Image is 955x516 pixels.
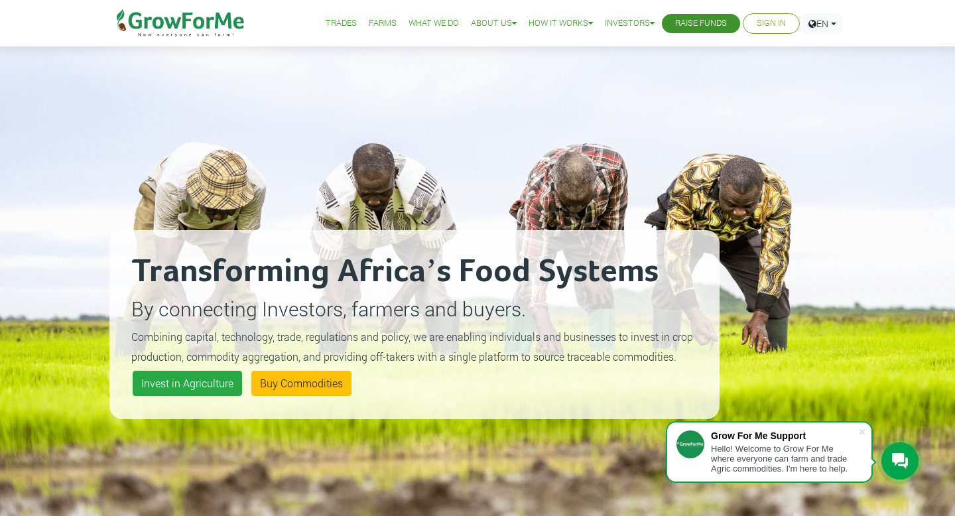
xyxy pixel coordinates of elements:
[131,330,693,363] small: Combining capital, technology, trade, regulations and policy, we are enabling individuals and bus...
[757,17,786,31] a: Sign In
[326,17,357,31] a: Trades
[369,17,397,31] a: Farms
[711,444,858,474] div: Hello! Welcome to Grow For Me where everyone can farm and trade Agric commodities. I'm here to help.
[133,371,242,396] a: Invest in Agriculture
[251,371,351,396] a: Buy Commodities
[409,17,459,31] a: What We Do
[802,13,842,34] a: EN
[675,17,727,31] a: Raise Funds
[131,252,698,292] h2: Transforming Africa’s Food Systems
[605,17,655,31] a: Investors
[471,17,517,31] a: About Us
[711,430,858,441] div: Grow For Me Support
[131,294,698,324] p: By connecting Investors, farmers and buyers.
[529,17,593,31] a: How it Works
